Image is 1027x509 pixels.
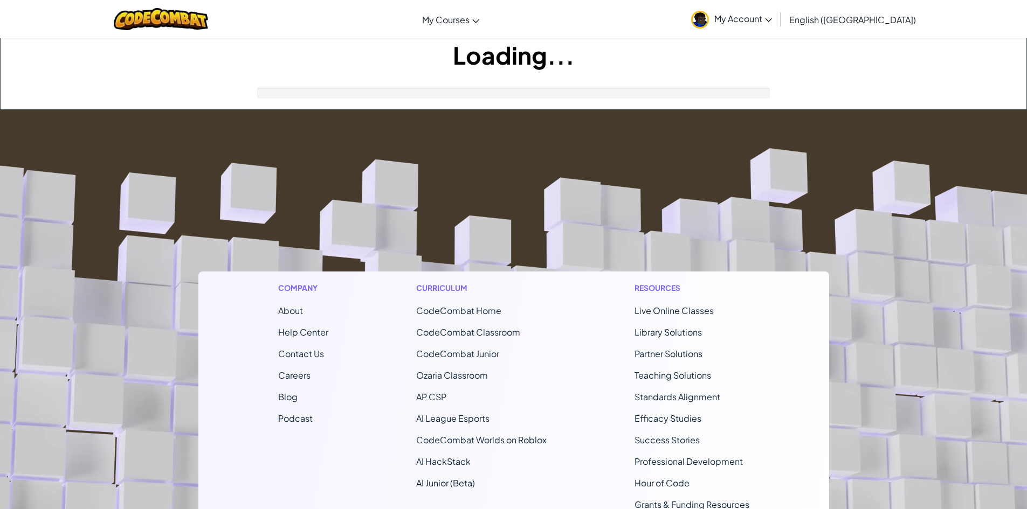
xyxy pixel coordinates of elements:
a: Professional Development [635,456,743,467]
a: Podcast [278,413,313,424]
span: My Courses [422,14,470,25]
a: English ([GEOGRAPHIC_DATA]) [784,5,921,34]
a: Efficacy Studies [635,413,701,424]
h1: Curriculum [416,282,547,294]
a: CodeCombat Worlds on Roblox [416,434,547,445]
span: English ([GEOGRAPHIC_DATA]) [789,14,916,25]
h1: Company [278,282,328,294]
a: Hour of Code [635,477,690,489]
img: CodeCombat logo [114,8,208,30]
a: My Courses [417,5,485,34]
span: Contact Us [278,348,324,359]
a: Standards Alignment [635,391,720,402]
a: Library Solutions [635,326,702,338]
img: avatar [691,11,709,29]
span: CodeCombat Home [416,305,501,316]
a: AP CSP [416,391,446,402]
a: Careers [278,369,311,381]
a: About [278,305,303,316]
a: CodeCombat Junior [416,348,499,359]
a: Live Online Classes [635,305,714,316]
a: CodeCombat Classroom [416,326,520,338]
a: AI HackStack [416,456,471,467]
a: Success Stories [635,434,700,445]
h1: Resources [635,282,749,294]
a: Ozaria Classroom [416,369,488,381]
span: My Account [714,13,772,24]
a: Blog [278,391,298,402]
a: AI Junior (Beta) [416,477,475,489]
h1: Loading... [1,38,1026,72]
a: AI League Esports [416,413,490,424]
a: Help Center [278,326,328,338]
a: Partner Solutions [635,348,702,359]
a: Teaching Solutions [635,369,711,381]
a: My Account [686,2,777,36]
